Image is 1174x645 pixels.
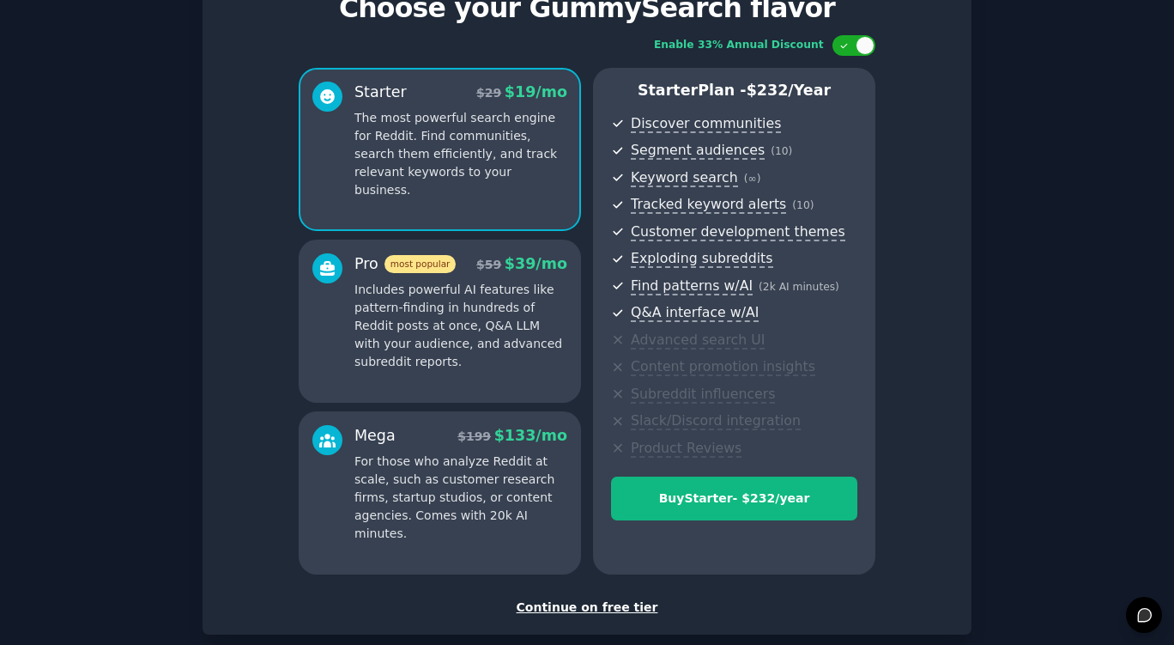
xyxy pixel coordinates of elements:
p: Starter Plan - [611,80,857,101]
span: Keyword search [631,169,738,187]
span: most popular [384,255,457,273]
span: $ 59 [476,258,501,271]
span: ( ∞ ) [744,173,761,185]
span: ( 10 ) [792,199,814,211]
div: Pro [354,253,456,275]
span: $ 199 [457,429,491,443]
button: BuyStarter- $232/year [611,477,857,520]
div: Buy Starter - $ 232 /year [612,490,856,508]
span: $ 232 /year [747,82,831,99]
span: Tracked keyword alerts [631,196,786,214]
span: $ 133 /mo [494,427,567,444]
span: $ 19 /mo [505,83,567,100]
div: Starter [354,82,407,103]
p: The most powerful search engine for Reddit. Find communities, search them efficiently, and track ... [354,109,567,199]
p: For those who analyze Reddit at scale, such as customer research firms, startup studios, or conte... [354,453,567,543]
span: Find patterns w/AI [631,277,753,295]
span: Product Reviews [631,440,741,458]
span: $ 39 /mo [505,255,567,272]
span: Discover communities [631,115,781,133]
p: Includes powerful AI features like pattern-finding in hundreds of Reddit posts at once, Q&A LLM w... [354,281,567,371]
span: Exploding subreddits [631,250,772,268]
span: Segment audiences [631,142,765,160]
span: ( 10 ) [771,145,792,157]
div: Continue on free tier [221,599,953,617]
span: $ 29 [476,86,501,100]
div: Mega [354,425,396,447]
span: Slack/Discord integration [631,412,801,430]
span: ( 2k AI minutes ) [759,281,839,293]
span: Customer development themes [631,223,845,241]
span: Advanced search UI [631,332,765,350]
span: Subreddit influencers [631,386,775,404]
div: Enable 33% Annual Discount [654,38,824,53]
span: Q&A interface w/AI [631,304,759,322]
span: Content promotion insights [631,358,815,376]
